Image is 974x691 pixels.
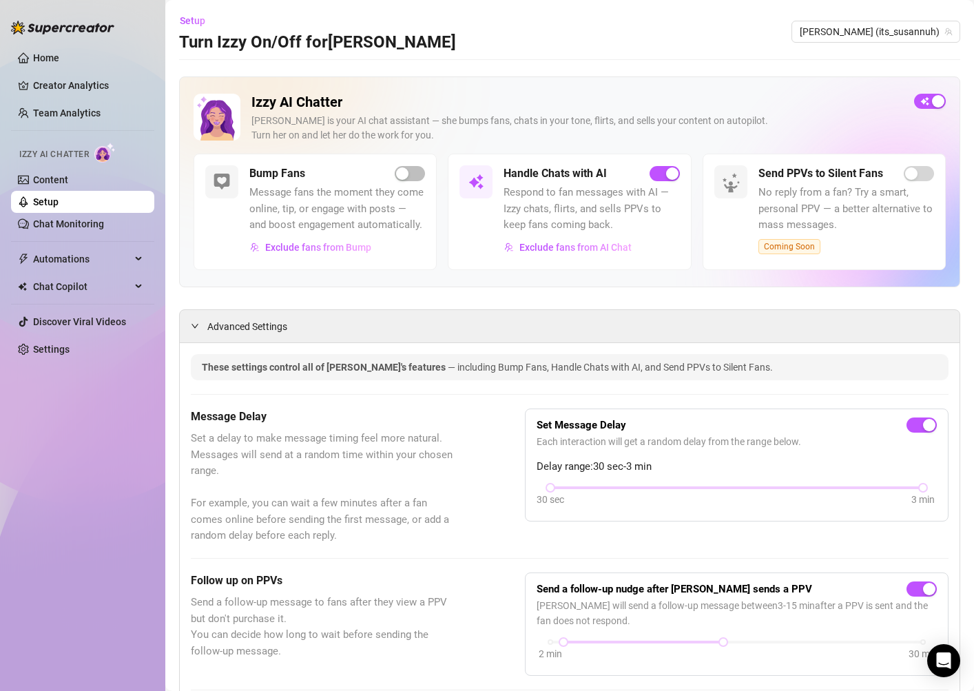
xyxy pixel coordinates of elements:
h5: Follow up on PPVs [191,573,456,589]
span: expanded [191,322,199,330]
img: svg%3e [214,174,230,190]
img: silent-fans-ppv-o-N6Mmdf.svg [722,173,744,195]
div: 2 min [539,646,562,661]
span: thunderbolt [18,254,29,265]
span: Chat Copilot [33,276,131,298]
a: Home [33,52,59,63]
div: 3 min [911,492,935,507]
h5: Bump Fans [249,165,305,182]
h5: Handle Chats with AI [504,165,607,182]
span: Set a delay to make message timing feel more natural. Messages will send at a random time within ... [191,431,456,544]
div: expanded [191,318,207,333]
img: AI Chatter [94,143,116,163]
button: Exclude fans from Bump [249,236,372,258]
h5: Message Delay [191,409,456,425]
span: team [944,28,953,36]
a: Setup [33,196,59,207]
span: — including Bump Fans, Handle Chats with AI, and Send PPVs to Silent Fans. [448,362,773,373]
div: 30 sec [537,492,564,507]
strong: Set Message Delay [537,419,626,431]
span: Exclude fans from Bump [265,242,371,253]
span: Each interaction will get a random delay from the range below. [537,434,937,449]
span: Message fans the moment they come online, tip, or engage with posts — and boost engagement automa... [249,185,425,234]
span: Advanced Settings [207,319,287,334]
img: svg%3e [504,243,514,252]
div: [PERSON_NAME] is your AI chat assistant — she bumps fans, chats in your tone, flirts, and sells y... [251,114,903,143]
div: 30 min [909,646,937,661]
span: No reply from a fan? Try a smart, personal PPV — a better alternative to mass messages. [758,185,934,234]
span: Susanna (its_susannuh) [800,21,952,42]
span: These settings control all of [PERSON_NAME]'s features [202,362,448,373]
img: svg%3e [468,174,484,190]
button: Setup [179,10,216,32]
a: Settings [33,344,70,355]
h2: Izzy AI Chatter [251,94,903,111]
a: Chat Monitoring [33,218,104,229]
h3: Turn Izzy On/Off for [PERSON_NAME] [179,32,456,54]
a: Content [33,174,68,185]
button: Exclude fans from AI Chat [504,236,632,258]
h5: Send PPVs to Silent Fans [758,165,883,182]
img: Chat Copilot [18,282,27,291]
img: Izzy AI Chatter [194,94,240,141]
span: Send a follow-up message to fans after they view a PPV but don't purchase it. You can decide how ... [191,595,456,659]
span: Setup [180,15,205,26]
span: Izzy AI Chatter [19,148,89,161]
a: Team Analytics [33,107,101,118]
strong: Send a follow-up nudge after [PERSON_NAME] sends a PPV [537,583,812,595]
span: Automations [33,248,131,270]
div: Open Intercom Messenger [927,644,960,677]
a: Creator Analytics [33,74,143,96]
img: svg%3e [250,243,260,252]
img: logo-BBDzfeDw.svg [11,21,114,34]
span: Respond to fan messages with AI — Izzy chats, flirts, and sells PPVs to keep fans coming back. [504,185,679,234]
span: Coming Soon [758,239,820,254]
a: Discover Viral Videos [33,316,126,327]
span: Delay range: 30 sec - 3 min [537,459,937,475]
span: [PERSON_NAME] will send a follow-up message between 3 - 15 min after a PPV is sent and the fan do... [537,598,937,628]
span: Exclude fans from AI Chat [519,242,632,253]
